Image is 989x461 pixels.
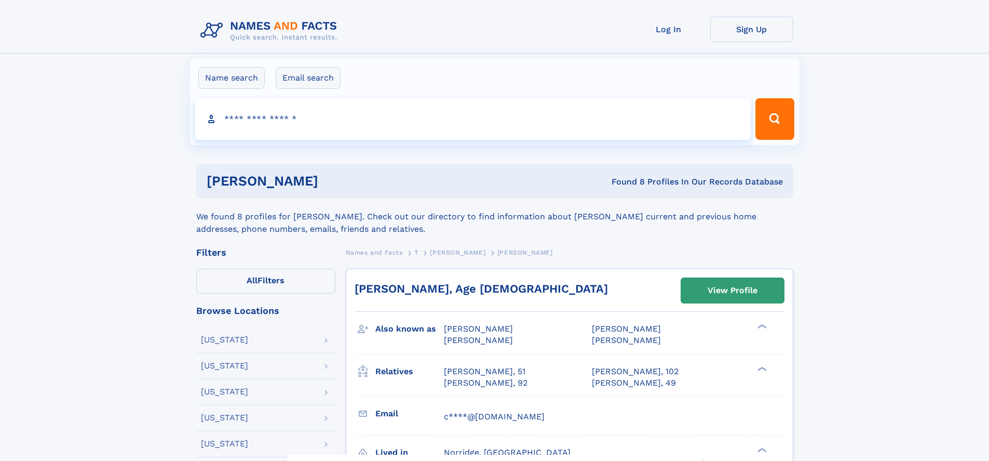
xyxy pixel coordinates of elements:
[196,198,793,235] div: We found 8 profiles for [PERSON_NAME]. Check out our directory to find information about [PERSON_...
[196,248,335,257] div: Filters
[375,320,444,338] h3: Also known as
[355,282,608,295] a: [PERSON_NAME], Age [DEMOGRAPHIC_DATA]
[201,388,248,396] div: [US_STATE]
[201,362,248,370] div: [US_STATE]
[414,246,418,259] a: T
[196,269,335,294] label: Filters
[755,446,767,453] div: ❯
[430,246,485,259] a: [PERSON_NAME]
[444,335,513,345] span: [PERSON_NAME]
[201,336,248,344] div: [US_STATE]
[375,363,444,380] h3: Relatives
[627,17,710,42] a: Log In
[497,249,553,256] span: [PERSON_NAME]
[430,249,485,256] span: [PERSON_NAME]
[592,366,679,377] a: [PERSON_NAME], 102
[465,176,783,188] div: Found 8 Profiles In Our Records Database
[198,67,265,89] label: Name search
[708,279,757,302] div: View Profile
[276,67,341,89] label: Email search
[201,414,248,422] div: [US_STATE]
[755,98,794,140] button: Search Button
[196,17,346,45] img: Logo Names and Facts
[681,278,784,303] a: View Profile
[710,17,793,42] a: Sign Up
[195,98,751,140] input: search input
[592,377,676,389] a: [PERSON_NAME], 49
[444,447,571,457] span: Norridge, [GEOGRAPHIC_DATA]
[414,249,418,256] span: T
[444,324,513,334] span: [PERSON_NAME]
[592,335,661,345] span: [PERSON_NAME]
[444,366,525,377] a: [PERSON_NAME], 51
[444,377,527,389] a: [PERSON_NAME], 92
[201,440,248,448] div: [US_STATE]
[755,365,767,372] div: ❯
[346,246,403,259] a: Names and Facts
[207,175,465,188] h1: [PERSON_NAME]
[592,324,661,334] span: [PERSON_NAME]
[196,306,335,315] div: Browse Locations
[375,405,444,423] h3: Email
[247,275,258,285] span: All
[755,323,767,330] div: ❯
